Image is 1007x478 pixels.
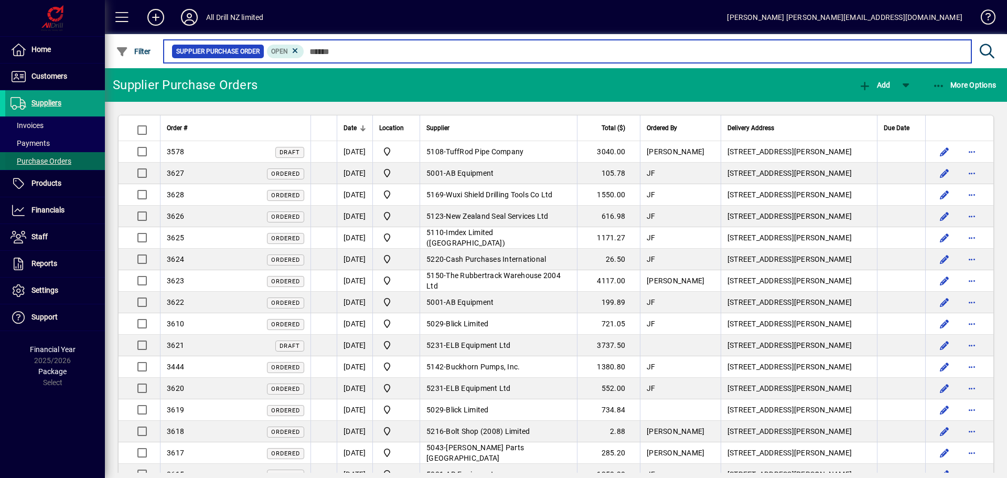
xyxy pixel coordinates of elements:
span: 3626 [167,212,184,220]
span: JF [647,298,656,306]
td: - [420,356,577,378]
td: - [420,141,577,163]
span: 5220 [426,255,444,263]
a: Purchase Orders [5,152,105,170]
td: [DATE] [337,292,372,313]
td: [STREET_ADDRESS][PERSON_NAME] [721,399,877,421]
span: Date [344,122,357,134]
span: Ordered [271,278,300,285]
span: All Drill NZ Limited [379,188,413,201]
span: Settings [31,286,58,294]
td: 552.00 [577,378,640,399]
button: Filter [113,42,154,61]
span: 3623 [167,277,184,285]
span: ELB Equipment Ltd [446,341,510,349]
a: Financials [5,197,105,224]
span: All Drill NZ Limited [379,360,413,373]
td: 616.98 [577,206,640,227]
span: 5231 [426,384,444,392]
td: 105.78 [577,163,640,184]
span: Package [38,367,67,376]
td: - [420,270,577,292]
td: [STREET_ADDRESS][PERSON_NAME] [721,356,877,378]
div: Total ($) [584,122,635,134]
span: Invoices [10,121,44,130]
a: Reports [5,251,105,277]
span: Ordered [271,257,300,263]
td: [STREET_ADDRESS][PERSON_NAME] [721,270,877,292]
span: 5169 [426,190,444,199]
span: Bolt Shop (2008) Limited [446,427,530,435]
td: - [420,335,577,356]
span: Payments [10,139,50,147]
td: 3040.00 [577,141,640,163]
td: [DATE] [337,141,372,163]
span: AB Equipment [446,169,494,177]
td: [DATE] [337,163,372,184]
span: Blick Limited [446,406,488,414]
a: Support [5,304,105,331]
span: 5029 [426,406,444,414]
span: Customers [31,72,67,80]
span: 5123 [426,212,444,220]
button: Edit [936,380,953,397]
span: 5142 [426,363,444,371]
span: Cash Purchases International [446,255,546,263]
span: Suppliers [31,99,61,107]
span: All Drill NZ Limited [379,274,413,287]
td: - [420,206,577,227]
td: [DATE] [337,335,372,356]
button: Edit [936,143,953,160]
div: Supplier [426,122,571,134]
button: More options [963,380,980,397]
span: More Options [933,81,997,89]
td: [DATE] [337,442,372,464]
td: [STREET_ADDRESS][PERSON_NAME] [721,227,877,249]
button: Edit [936,358,953,375]
span: Draft [280,343,300,349]
button: More Options [930,76,999,94]
td: [DATE] [337,227,372,249]
span: 3624 [167,255,184,263]
button: Edit [936,251,953,268]
a: Staff [5,224,105,250]
a: Products [5,171,105,197]
button: More options [963,337,980,354]
span: All Drill NZ Limited [379,382,413,395]
span: 5108 [426,147,444,156]
td: [DATE] [337,313,372,335]
span: [PERSON_NAME] [647,277,704,285]
span: JF [647,255,656,263]
span: 3621 [167,341,184,349]
a: Home [5,37,105,63]
span: 3619 [167,406,184,414]
button: More options [963,208,980,225]
span: All Drill NZ Limited [379,253,413,265]
span: 5001 [426,169,444,177]
td: - [420,292,577,313]
span: 5001 [426,298,444,306]
span: Ordered [271,214,300,220]
td: 2.88 [577,421,640,442]
button: More options [963,444,980,461]
span: Purchase Orders [10,157,71,165]
span: Filter [116,47,151,56]
button: More options [963,251,980,268]
button: Profile [173,8,206,27]
div: [PERSON_NAME] [PERSON_NAME][EMAIL_ADDRESS][DOMAIN_NAME] [727,9,962,26]
td: [STREET_ADDRESS][PERSON_NAME] [721,292,877,313]
span: Due Date [884,122,909,134]
span: All Drill NZ Limited [379,231,413,244]
span: The Rubbertrack Warehouse 2004 Ltd [426,271,561,290]
span: Order # [167,122,187,134]
span: All Drill NZ Limited [379,447,413,459]
button: Edit [936,272,953,289]
button: Add [856,76,893,94]
span: 5216 [426,427,444,435]
div: Supplier Purchase Orders [113,77,258,93]
span: 5150 [426,271,444,280]
td: - [420,313,577,335]
td: 1171.27 [577,227,640,249]
button: More options [963,272,980,289]
span: Financials [31,206,65,214]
